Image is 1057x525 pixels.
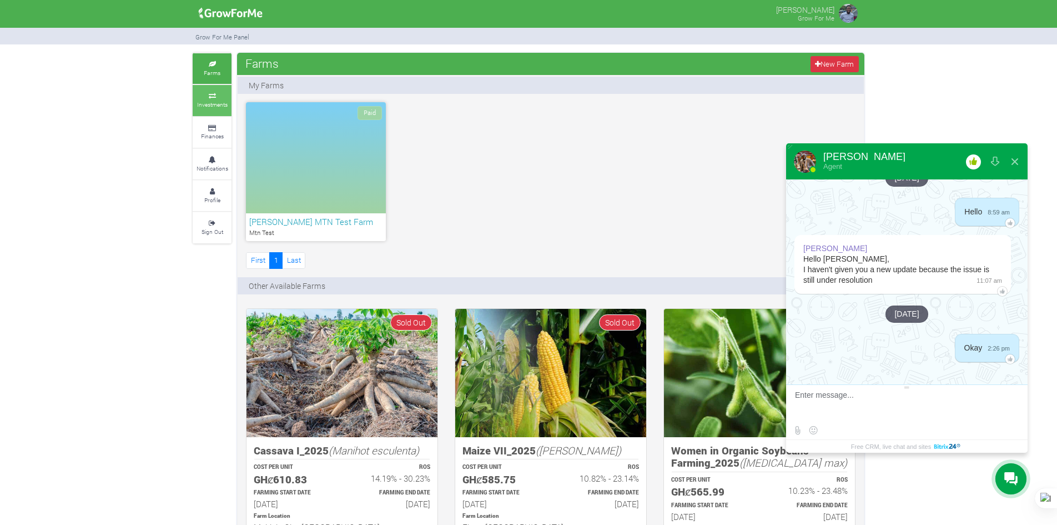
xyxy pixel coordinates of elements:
small: Notifications [197,164,228,172]
img: growforme image [195,2,266,24]
button: Close widget [1005,148,1025,175]
h5: GHȼ610.83 [254,473,332,486]
small: Finances [201,132,224,140]
span: Hello [964,207,982,216]
p: ROS [769,476,848,484]
a: First [246,252,270,268]
button: Select emoticon [806,423,820,437]
button: Download conversation history [985,148,1005,175]
span: Free CRM, live chat and sites [851,440,931,453]
h6: 14.19% - 30.23% [352,473,430,483]
a: Investments [193,85,231,116]
p: Estimated Farming Start Date [462,489,541,497]
p: Other Available Farms [249,280,325,292]
h6: [DATE] [671,512,749,522]
small: Profile [204,196,220,204]
span: Hello [PERSON_NAME], I haven't given you a new update because the issue is still under resolution [803,254,989,284]
nav: Page Navigation [246,252,305,268]
a: 1 [269,252,283,268]
a: Sign Out [193,212,231,243]
small: Grow For Me Panel [195,33,249,41]
a: Free CRM, live chat and sites [851,440,963,453]
h5: GHȼ565.99 [671,486,749,498]
span: 11:07 am [971,275,1002,286]
p: Estimated Farming Start Date [671,502,749,510]
a: Last [282,252,305,268]
a: Profile [193,181,231,211]
label: Send file [791,423,804,437]
span: Okay [964,343,983,352]
p: ROS [352,463,430,472]
a: Farms [193,53,231,84]
h6: [DATE] [769,512,848,522]
h6: [DATE] [352,499,430,509]
h6: [DATE] [561,499,639,509]
a: Paid [PERSON_NAME] MTN Test Farm Mtn Test [246,102,386,241]
span: Paid [358,106,382,120]
i: (Manihot esculenta) [329,443,419,457]
small: Grow For Me [798,14,834,22]
p: [PERSON_NAME] [776,2,834,16]
p: Estimated Farming End Date [352,489,430,497]
h6: [PERSON_NAME] MTN Test Farm [249,217,382,227]
h5: GHȼ585.75 [462,473,541,486]
p: COST PER UNIT [462,463,541,472]
h5: Maize VII_2025 [462,444,639,457]
div: [DATE] [885,306,928,323]
a: Finances [193,117,231,148]
div: [PERSON_NAME] [803,243,867,254]
p: Location of Farm [254,512,430,521]
p: Estimated Farming End Date [769,502,848,510]
h5: Women in Organic Soybeans Farming_2025 [671,444,848,469]
p: COST PER UNIT [254,463,332,472]
h5: Cassava I_2025 [254,444,430,457]
img: growforme image [455,309,646,437]
h6: [DATE] [462,499,541,509]
i: ([MEDICAL_DATA] max) [739,456,847,469]
p: Location of Farm [462,512,639,521]
span: Farms [243,52,281,74]
p: Estimated Farming Start Date [254,489,332,497]
p: Mtn Test [249,228,382,238]
i: ([PERSON_NAME]) [536,443,621,457]
h6: 10.82% - 23.14% [561,473,639,483]
span: Sold Out [599,314,641,331]
button: Rate our service [963,148,983,175]
p: Estimated Farming End Date [561,489,639,497]
img: growforme image [246,309,437,437]
h6: 10.23% - 23.48% [769,486,848,496]
img: growforme image [837,2,859,24]
small: Farms [204,69,220,77]
span: Sold Out [390,314,432,331]
span: 2:26 pm [982,343,1010,353]
div: Agent [823,162,905,171]
small: Sign Out [202,228,223,236]
h6: [DATE] [254,499,332,509]
a: Notifications [193,149,231,179]
p: ROS [561,463,639,472]
div: [PERSON_NAME] [823,152,905,162]
p: My Farms [249,79,284,91]
span: 8:59 am [982,207,1010,217]
p: COST PER UNIT [671,476,749,484]
img: growforme image [664,309,855,437]
small: Investments [197,101,228,108]
a: New Farm [811,56,859,72]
